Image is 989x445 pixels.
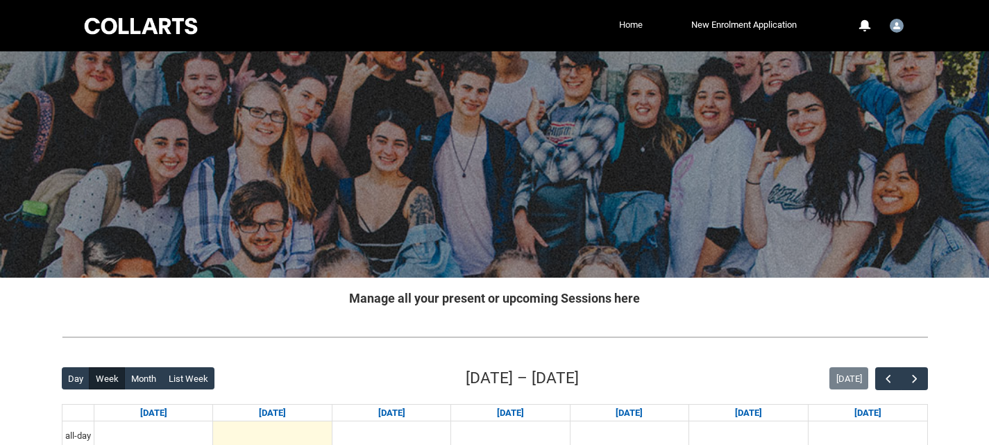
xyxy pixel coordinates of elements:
a: Go to September 10, 2025 [494,405,527,421]
img: REDU_GREY_LINE [62,330,928,344]
button: Previous Week [875,367,902,390]
button: List Week [162,367,214,389]
a: Go to September 7, 2025 [137,405,170,421]
a: Go to September 9, 2025 [375,405,408,421]
h2: [DATE] – [DATE] [466,367,579,390]
button: Day [62,367,90,389]
button: User Profile Student.ssanmar.20241720 [886,13,907,35]
a: Go to September 13, 2025 [852,405,884,421]
h2: Manage all your present or upcoming Sessions here [62,289,928,308]
button: Next Week [901,367,927,390]
button: [DATE] [829,367,868,389]
span: all-day [62,429,94,443]
a: Home [616,15,646,35]
a: Go to September 8, 2025 [256,405,289,421]
a: New Enrolment Application [688,15,800,35]
button: Week [89,367,125,389]
img: Student.ssanmar.20241720 [890,19,904,33]
a: Go to September 11, 2025 [613,405,645,421]
button: Month [124,367,162,389]
a: Go to September 12, 2025 [732,405,765,421]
